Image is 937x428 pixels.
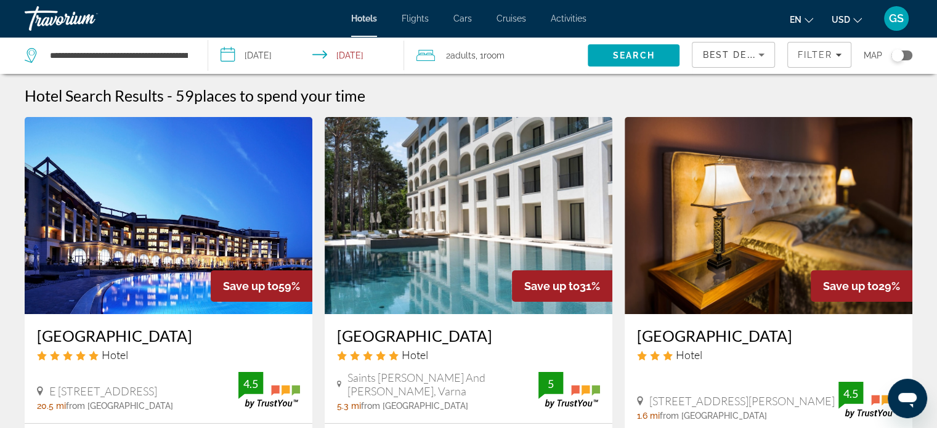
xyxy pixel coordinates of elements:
[637,348,900,361] div: 3 star Hotel
[538,372,600,408] img: TrustYou guest rating badge
[223,280,278,293] span: Save up to
[637,326,900,345] a: [GEOGRAPHIC_DATA]
[238,376,263,391] div: 4.5
[37,326,300,345] a: [GEOGRAPHIC_DATA]
[25,86,164,105] h1: Hotel Search Results
[823,280,878,293] span: Save up to
[660,411,767,421] span: from [GEOGRAPHIC_DATA]
[402,14,429,23] a: Flights
[497,14,526,23] a: Cruises
[888,379,927,418] iframe: Button to launch messaging window
[402,348,428,361] span: Hotel
[880,6,912,31] button: User Menu
[649,394,835,408] span: [STREET_ADDRESS][PERSON_NAME]
[49,46,189,65] input: Search hotel destination
[882,50,912,61] button: Toggle map
[838,386,863,401] div: 4.5
[337,401,361,411] span: 5.3 mi
[864,47,882,64] span: Map
[787,42,851,68] button: Filters
[613,50,655,60] span: Search
[453,14,472,23] a: Cars
[102,348,128,361] span: Hotel
[404,37,588,74] button: Travelers: 2 adults, 0 children
[25,117,312,314] img: Lighthouse Golf & Spa Hotel
[811,270,912,302] div: 29%
[797,50,832,60] span: Filter
[325,117,612,314] img: Ensana Aquahouse Health Spa Hotel
[838,382,900,418] img: TrustYou guest rating badge
[676,348,702,361] span: Hotel
[790,15,801,25] span: en
[790,10,813,28] button: Change language
[337,348,600,361] div: 5 star Hotel
[450,50,476,60] span: Adults
[588,44,679,67] button: Search
[446,47,476,64] span: 2
[889,12,904,25] span: GS
[66,401,173,411] span: from [GEOGRAPHIC_DATA]
[361,401,468,411] span: from [GEOGRAPHIC_DATA]
[37,348,300,361] div: 5 star Hotel
[25,2,148,34] a: Travorium
[176,86,365,105] h2: 59
[476,47,505,64] span: , 1
[347,371,538,398] span: Saints [PERSON_NAME] And [PERSON_NAME], Varna
[551,14,586,23] a: Activities
[484,50,505,60] span: Room
[194,86,365,105] span: places to spend your time
[37,401,66,411] span: 20.5 mi
[832,15,850,25] span: USD
[49,384,157,398] span: E [STREET_ADDRESS]
[512,270,612,302] div: 31%
[238,372,300,408] img: TrustYou guest rating badge
[832,10,862,28] button: Change currency
[637,411,660,421] span: 1.6 mi
[167,86,172,105] span: -
[351,14,377,23] a: Hotels
[337,326,600,345] a: [GEOGRAPHIC_DATA]
[702,50,766,60] span: Best Deals
[538,376,563,391] div: 5
[702,47,765,62] mat-select: Sort by
[625,117,912,314] img: Ventura Boutique Hotel
[524,280,580,293] span: Save up to
[211,270,312,302] div: 59%
[208,37,404,74] button: Select check in and out date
